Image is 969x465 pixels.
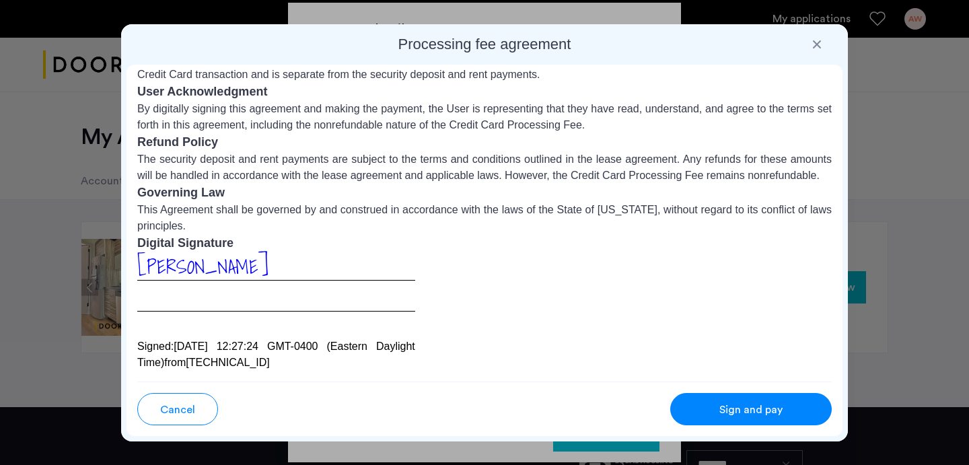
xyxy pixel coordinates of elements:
h2: Processing fee agreement [127,35,842,54]
div: Signed: from [137,338,415,371]
span: [PERSON_NAME] [137,251,268,282]
p: The security deposit and rent payments are subject to the terms and conditions outlined in the le... [137,151,832,184]
button: button [137,393,218,425]
p: By digitally signing this agreement and making the payment, the User is representing that they ha... [137,101,832,133]
h3: Refund Policy [137,133,832,151]
h3: User Acknowledgment [137,83,832,101]
p: The Credit Card Processing Fee is nonrefundable under any circumstances. This fee is charged to c... [137,50,832,83]
h3: Governing Law [137,184,832,202]
span: [TECHNICAL_ID] [186,357,269,368]
p: This Agreement shall be governed by and construed in accordance with the laws of the State of [US... [137,202,832,234]
span: [DATE] 12:27:24 GMT-0400 (Eastern Daylight Time) [137,341,415,368]
h3: Digital Signature [137,234,832,252]
span: Sign and pay [719,402,783,418]
button: button [670,393,832,425]
span: Cancel [160,402,195,418]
